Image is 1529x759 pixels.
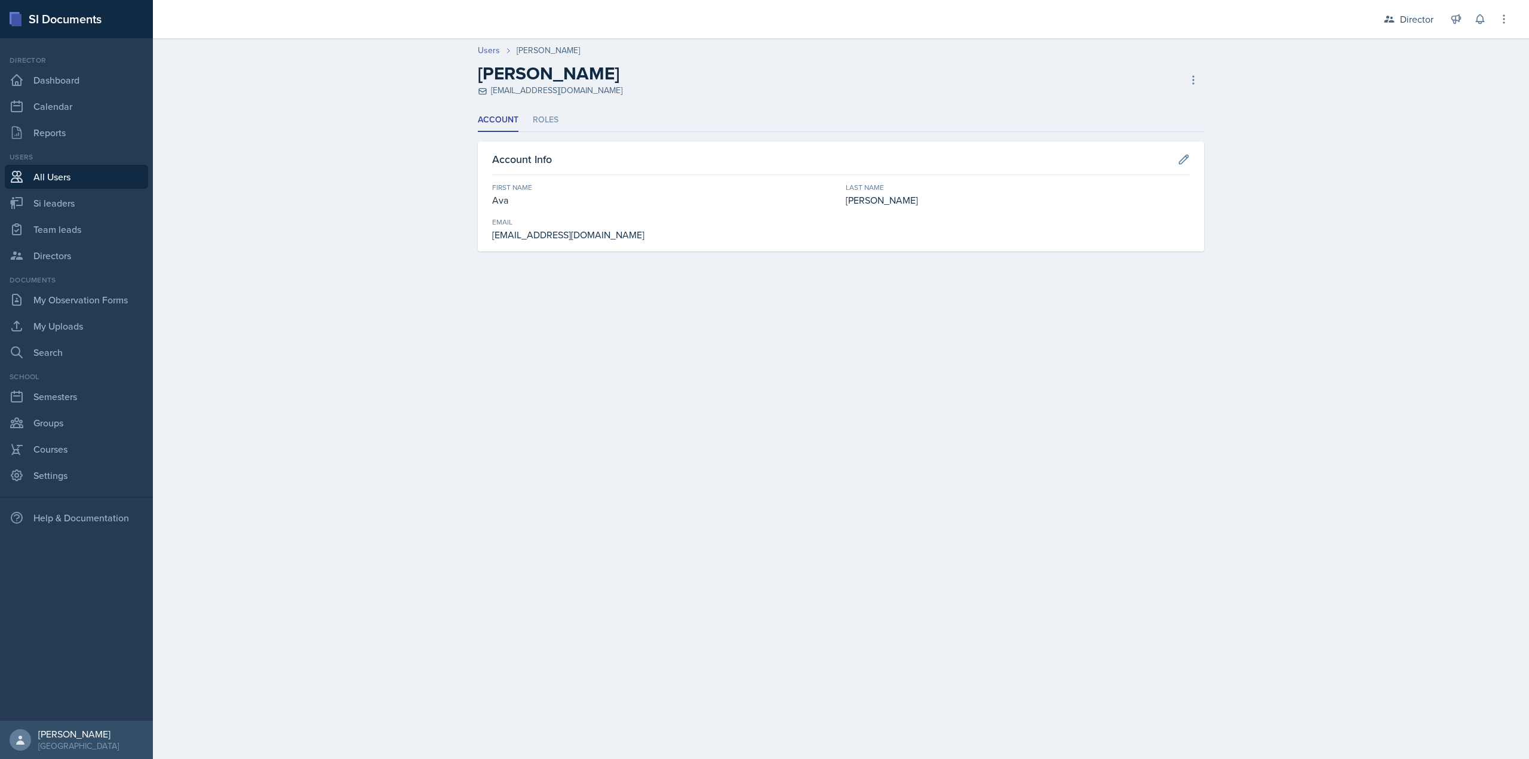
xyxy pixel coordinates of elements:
[5,94,148,118] a: Calendar
[492,151,552,167] h3: Account Info
[5,385,148,408] a: Semesters
[492,228,836,242] div: [EMAIL_ADDRESS][DOMAIN_NAME]
[5,437,148,461] a: Courses
[5,191,148,215] a: Si leaders
[5,314,148,338] a: My Uploads
[5,288,148,312] a: My Observation Forms
[5,68,148,92] a: Dashboard
[5,121,148,145] a: Reports
[533,109,558,132] li: Roles
[38,740,119,752] div: [GEOGRAPHIC_DATA]
[5,411,148,435] a: Groups
[492,217,836,228] div: Email
[38,728,119,740] div: [PERSON_NAME]
[5,244,148,268] a: Directors
[846,193,1190,207] div: [PERSON_NAME]
[478,44,500,57] a: Users
[5,275,148,285] div: Documents
[5,371,148,382] div: School
[5,463,148,487] a: Settings
[846,182,1190,193] div: Last Name
[5,340,148,364] a: Search
[492,182,836,193] div: First Name
[478,63,619,84] h2: [PERSON_NAME]
[478,109,518,132] li: Account
[492,193,836,207] div: Ava
[5,152,148,162] div: Users
[1400,12,1433,26] div: Director
[5,55,148,66] div: Director
[478,84,622,97] div: [EMAIL_ADDRESS][DOMAIN_NAME]
[5,165,148,189] a: All Users
[5,217,148,241] a: Team leads
[5,506,148,530] div: Help & Documentation
[517,44,580,57] div: [PERSON_NAME]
